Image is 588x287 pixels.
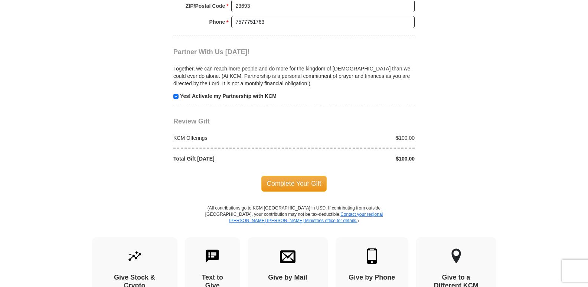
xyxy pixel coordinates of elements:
img: envelope.svg [280,248,295,264]
strong: Yes! Activate my Partnership with KCM [180,93,277,99]
div: $100.00 [294,134,419,142]
h4: Give by Phone [349,274,395,282]
p: (All contributions go to KCM [GEOGRAPHIC_DATA] in USD. If contributing from outside [GEOGRAPHIC_D... [205,205,383,237]
img: give-by-stock.svg [127,248,143,264]
span: Partner With Us [DATE]! [173,48,250,56]
h4: Give by Mail [261,274,315,282]
div: $100.00 [294,155,419,162]
span: Review Gift [173,118,210,125]
p: Together, we can reach more people and do more for the kingdom of [DEMOGRAPHIC_DATA] than we coul... [173,65,415,87]
strong: Phone [209,17,225,27]
a: Contact your regional [PERSON_NAME] [PERSON_NAME] Ministries office for details. [229,212,383,223]
div: Total Gift [DATE] [170,155,294,162]
img: text-to-give.svg [205,248,220,264]
img: mobile.svg [364,248,380,264]
img: other-region [451,248,461,264]
span: Complete Your Gift [261,176,327,191]
div: KCM Offerings [170,134,294,142]
strong: ZIP/Postal Code [186,1,225,11]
